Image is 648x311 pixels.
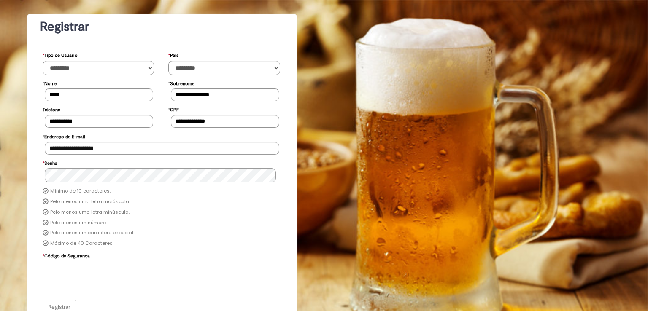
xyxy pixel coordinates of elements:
label: Endereço de E-mail [43,130,85,142]
label: CPF [168,103,179,115]
label: Telefone [43,103,60,115]
label: Tipo de Usuário [43,48,78,61]
label: Senha [43,156,57,169]
iframe: reCAPTCHA [45,261,173,294]
label: Máximo de 40 Caracteres. [50,240,113,247]
label: Nome [43,77,57,89]
label: Pelo menos um caractere especial. [50,230,134,236]
label: Código de Segurança [43,249,90,261]
label: Mínimo de 10 caracteres. [50,188,111,195]
label: País [168,48,178,61]
label: Pelo menos uma letra minúscula. [50,209,130,216]
label: Pelo menos um número. [50,220,107,226]
label: Pelo menos uma letra maiúscula. [50,198,130,205]
label: Sobrenome [168,77,194,89]
h1: Registrar [40,20,284,34]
